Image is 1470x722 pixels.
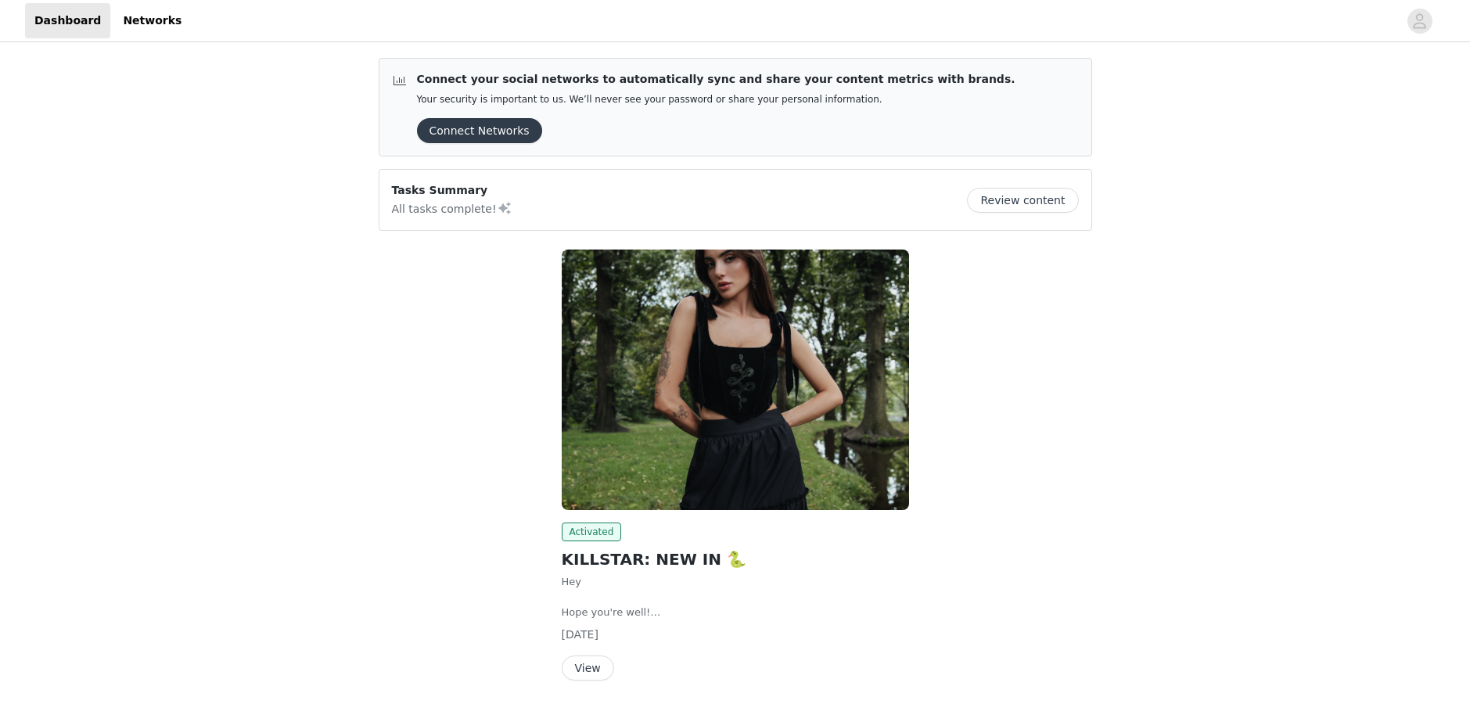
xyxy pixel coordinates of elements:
button: Review content [967,188,1078,213]
span: Activated [562,523,622,541]
a: Dashboard [25,3,110,38]
button: View [562,656,614,681]
p: Connect your social networks to automatically sync and share your content metrics with brands. [417,71,1015,88]
h2: KILLSTAR: NEW IN 🐍 [562,548,909,571]
p: Tasks Summary [392,182,512,199]
p: Hey [562,574,909,590]
p: Hope you're well! [562,605,909,620]
span: [DATE] [562,628,598,641]
p: All tasks complete! [392,199,512,217]
a: View [562,663,614,674]
a: Networks [113,3,191,38]
div: avatar [1412,9,1427,34]
button: Connect Networks [417,118,542,143]
img: KILLSTAR - EU [562,250,909,510]
p: Your security is important to us. We’ll never see your password or share your personal information. [417,94,1015,106]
